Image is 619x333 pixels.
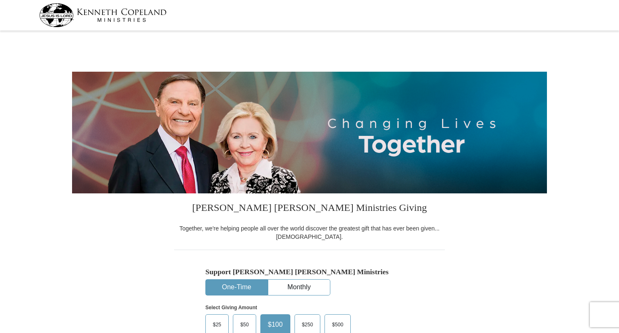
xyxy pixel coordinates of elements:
[328,318,347,331] span: $500
[209,318,225,331] span: $25
[205,268,414,276] h5: Support [PERSON_NAME] [PERSON_NAME] Ministries
[268,280,330,295] button: Monthly
[39,3,167,27] img: kcm-header-logo.svg
[174,193,445,224] h3: [PERSON_NAME] [PERSON_NAME] Ministries Giving
[236,318,253,331] span: $50
[298,318,317,331] span: $250
[205,305,257,310] strong: Select Giving Amount
[206,280,267,295] button: One-Time
[174,224,445,241] div: Together, we're helping people all over the world discover the greatest gift that has ever been g...
[264,318,287,331] span: $100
